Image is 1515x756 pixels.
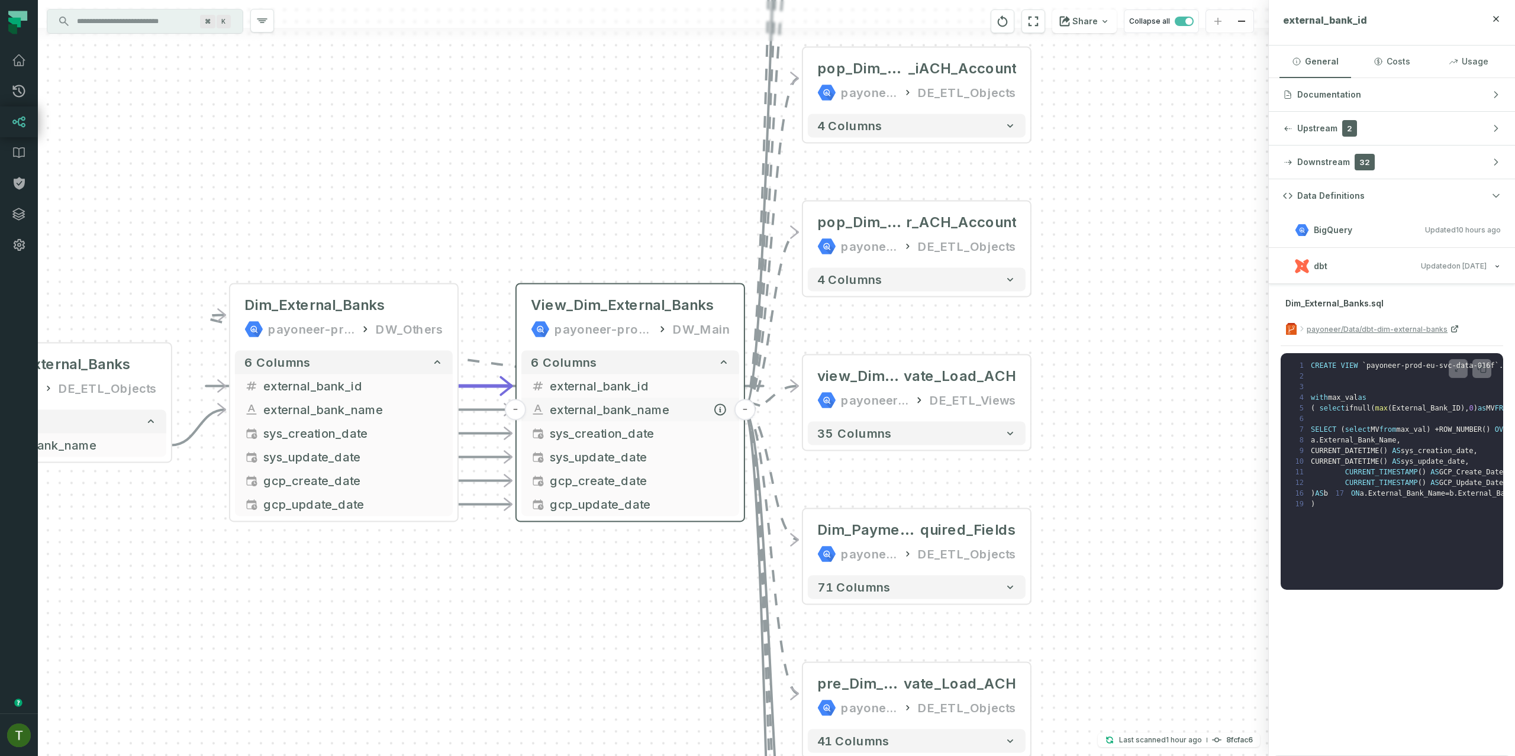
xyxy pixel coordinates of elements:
[904,367,1016,386] span: vate_Load_ACH
[263,471,443,489] span: gcp_create_date
[531,355,597,369] span: 6 columns
[263,448,443,466] span: sys_update_date
[930,390,1016,409] div: DE_ETL_Views
[1418,479,1422,487] span: (
[263,377,443,395] span: external_bank_id
[1392,404,1461,412] span: External_Bank_ID
[1288,360,1311,371] span: 1
[1285,298,1384,308] span: Dim_External_Banks.sql
[1366,361,1495,370] span: payoneer-prod-eu-svc-data-016f
[555,319,652,338] div: payoneer-prod-eu-svc-data-016f
[1098,733,1260,747] button: Last scanned[DATE] 5:49:41 PM8fcfac6
[244,426,259,440] span: timestamp
[1439,425,1482,434] span: ROW_NUMBER
[1486,425,1490,434] span: )
[263,400,443,418] span: external_bank_name
[817,521,1016,539] div: Dim_Payment_Methods_iACH_Account_Required_Fields
[1364,489,1368,497] span: .
[1279,46,1351,77] button: General
[1288,456,1311,467] span: 10
[200,15,215,28] span: Press ⌘ + K to focus the search bar
[841,698,898,717] div: payoneer-prod-eu-svc-data-016f
[1311,393,1328,402] span: with
[1283,14,1367,26] span: external_bank_id
[1495,404,1512,412] span: FROM
[1482,425,1486,434] span: (
[1297,190,1365,202] span: Data Definitions
[918,698,1016,717] div: DE_ETL_Objects
[1474,404,1478,412] span: )
[841,544,898,563] div: payoneer-prod-eu-svc-data-016f
[1452,261,1487,270] relative-time: Jan 30, 2025, 1:41 PM GMT+2
[1433,46,1504,77] button: Usage
[244,450,259,464] span: timestamp
[1311,425,1336,434] span: SELECT
[817,674,904,693] span: pre_Dim_Payment_Methods_Pri
[817,674,1016,693] div: pre_Dim_Payment_Methods_Private_Load_ACH
[817,118,882,133] span: 4 columns
[1311,447,1379,455] span: CURRENT_DATETIME
[531,402,545,416] span: string
[244,379,259,393] span: integer
[1288,371,1311,382] span: 2
[1371,425,1379,434] span: MV
[1375,404,1388,412] span: max
[918,544,1016,563] div: DE_ETL_Objects
[1379,425,1397,434] span: from
[1439,468,1503,476] span: GCP_Create_Date
[1453,489,1458,497] span: .
[1288,499,1311,509] span: 19
[1311,361,1336,370] span: CREATE
[1269,78,1515,111] button: Documentation
[1288,477,1311,488] span: 12
[1461,404,1465,412] span: )
[817,59,1016,78] div: pop_Dim_Payment_Methods_iACH_Account
[1388,404,1392,412] span: (
[1392,457,1400,466] span: AS
[817,580,891,594] span: 71 columns
[1307,324,1448,335] span: payoneer/Data/dbt-dim-external-banks
[550,424,730,442] span: sys_creation_date
[521,492,739,516] button: gcp_update_date
[1269,179,1515,212] button: Data Definitions
[1368,489,1445,497] span: External_Bank_Name
[1421,261,1487,270] span: Updated
[1314,260,1327,272] span: dbt
[521,374,739,398] button: external_bank_id
[244,402,259,416] span: string
[1392,447,1400,455] span: AS
[1379,457,1384,466] span: (
[263,495,443,513] span: gcp_update_date
[531,426,545,440] span: timestamp
[550,448,730,466] span: sys_update_date
[531,473,545,487] span: timestamp
[1328,488,1351,499] span: 17
[1362,361,1366,370] span: `
[1311,457,1379,466] span: CURRENT_DATETIME
[1430,479,1439,487] span: AS
[1384,457,1388,466] span: )
[1297,122,1337,134] span: Upstream
[1288,488,1311,499] span: 16
[1341,425,1345,434] span: (
[1315,436,1319,444] span: .
[1495,361,1499,370] span: `
[1499,361,1503,370] span: .
[235,398,453,421] button: external_bank_name
[817,272,882,286] span: 4 columns
[1319,404,1345,412] span: select
[1345,479,1418,487] span: CURRENT_TIMESTAMP
[1345,425,1371,434] span: select
[1288,435,1311,445] span: 8
[235,445,453,469] button: sys_update_date
[1418,468,1422,476] span: (
[1397,436,1401,444] span: ,
[235,421,453,445] button: sys_creation_date
[1341,361,1358,370] span: VIEW
[244,497,259,511] span: timestamp
[217,15,231,28] span: Press ⌘ + K to focus the search bar
[1425,225,1501,234] span: Updated
[1486,404,1494,412] span: MV
[1269,284,1515,602] div: dbtUpdated[DATE] 1:41:30 PM
[1124,9,1199,33] button: Collapse all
